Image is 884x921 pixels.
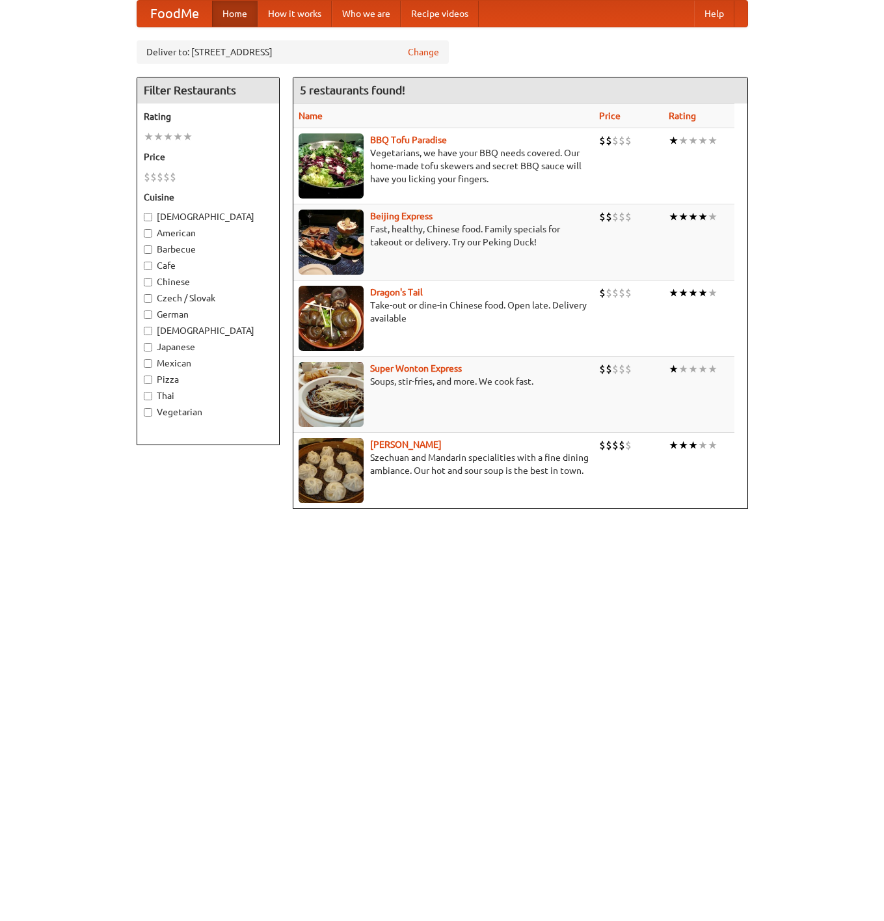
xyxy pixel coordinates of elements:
[619,362,625,376] li: $
[173,130,183,144] li: ★
[137,1,212,27] a: FoodMe
[370,287,423,297] a: Dragon's Tail
[144,392,152,400] input: Thai
[678,362,688,376] li: ★
[694,1,734,27] a: Help
[144,278,152,286] input: Chinese
[144,308,273,321] label: German
[678,286,688,300] li: ★
[599,286,606,300] li: $
[299,146,589,186] p: Vegetarians, we have your BBQ needs covered. Our home-made tofu skewers and secret BBQ sauce will...
[144,376,152,384] input: Pizza
[370,363,462,374] a: Super Wonton Express
[144,245,152,254] input: Barbecue
[599,111,621,121] a: Price
[144,343,152,351] input: Japanese
[708,362,717,376] li: ★
[678,210,688,224] li: ★
[144,327,152,335] input: [DEMOGRAPHIC_DATA]
[678,133,688,148] li: ★
[299,375,589,388] p: Soups, stir-fries, and more. We cook fast.
[688,210,698,224] li: ★
[163,170,170,184] li: $
[606,286,612,300] li: $
[708,133,717,148] li: ★
[144,324,273,337] label: [DEMOGRAPHIC_DATA]
[708,438,717,452] li: ★
[370,211,433,221] a: Beijing Express
[619,286,625,300] li: $
[678,438,688,452] li: ★
[708,210,717,224] li: ★
[612,438,619,452] li: $
[300,84,405,96] ng-pluralize: 5 restaurants found!
[619,133,625,148] li: $
[144,373,273,386] label: Pizza
[669,362,678,376] li: ★
[370,135,447,145] a: BBQ Tofu Paradise
[137,40,449,64] div: Deliver to: [STREET_ADDRESS]
[698,286,708,300] li: ★
[698,362,708,376] li: ★
[688,438,698,452] li: ★
[144,229,152,238] input: American
[669,210,678,224] li: ★
[669,286,678,300] li: ★
[625,438,632,452] li: $
[299,286,364,351] img: dragon.jpg
[606,362,612,376] li: $
[688,362,698,376] li: ★
[619,210,625,224] li: $
[144,340,273,353] label: Japanese
[299,133,364,199] img: tofuparadise.jpg
[332,1,401,27] a: Who we are
[137,77,279,103] h4: Filter Restaurants
[144,110,273,123] h5: Rating
[144,130,154,144] li: ★
[144,191,273,204] h5: Cuisine
[625,362,632,376] li: $
[144,227,273,240] label: American
[144,389,273,402] label: Thai
[170,170,176,184] li: $
[698,210,708,224] li: ★
[144,259,273,272] label: Cafe
[144,275,273,288] label: Chinese
[144,210,273,223] label: [DEMOGRAPHIC_DATA]
[612,210,619,224] li: $
[688,133,698,148] li: ★
[299,299,589,325] p: Take-out or dine-in Chinese food. Open late. Delivery available
[606,438,612,452] li: $
[599,210,606,224] li: $
[150,170,157,184] li: $
[144,243,273,256] label: Barbecue
[612,286,619,300] li: $
[606,210,612,224] li: $
[144,294,152,303] input: Czech / Slovak
[144,359,152,368] input: Mexican
[688,286,698,300] li: ★
[299,362,364,427] img: superwonton.jpg
[299,111,323,121] a: Name
[163,130,173,144] li: ★
[625,286,632,300] li: $
[144,408,152,417] input: Vegetarian
[144,357,273,370] label: Mexican
[625,133,632,148] li: $
[144,406,273,419] label: Vegetarian
[299,210,364,275] img: beijing.jpg
[299,438,364,503] img: shandong.jpg
[599,362,606,376] li: $
[612,362,619,376] li: $
[370,439,442,450] a: [PERSON_NAME]
[698,133,708,148] li: ★
[612,133,619,148] li: $
[408,46,439,59] a: Change
[669,111,696,121] a: Rating
[144,292,273,305] label: Czech / Slovak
